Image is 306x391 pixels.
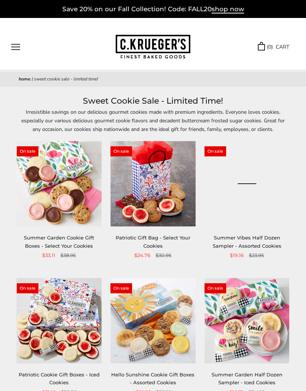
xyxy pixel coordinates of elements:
[17,141,102,226] img: Summer Garden Cookie Gift Boxes - Select Your Cookies
[32,76,33,82] span: |
[249,251,264,259] span: $23.95
[110,283,132,293] span: On sale
[212,372,282,385] a: Summer Garden Half Dozen Sampler - Iced Cookies
[212,5,244,13] span: shop now
[116,235,190,248] a: Patriotic Gift Bag - Select Your Cookies
[17,283,38,293] span: On sale
[11,44,20,50] button: Open navigation
[110,146,132,156] span: On sale
[111,372,194,385] a: Hello Sunshine Cookie Gift Boxes - Assorted Cookies
[34,76,98,82] span: Sweet Cookie Sale - Limited Time!
[204,141,290,226] a: Summer Vibes Half Dozen Sampler - Assorted Cookies
[258,43,289,51] a: (0) CART
[19,76,287,83] nav: breadcrumbs
[19,108,287,134] p: Irresistible savings on our delicious gourmet cookies made with premium ingredients. Everyone lov...
[17,278,102,363] img: Patriotic Cookie Gift Boxes - Iced Cookies
[62,5,244,13] a: Save 20% on our Fall Collection! Code: FALL20shop now
[24,235,94,248] a: Summer Garden Cookie Gift Boxes - Select Your Cookies
[230,251,244,259] span: $19.16
[19,372,100,385] a: Patriotic Cookie Gift Boxes - Iced Cookies
[110,278,196,363] img: Hello Sunshine Cookie Gift Boxes - Assorted Cookies
[17,146,38,156] span: On sale
[19,76,31,82] a: Home
[110,141,196,226] img: Patriotic Gift Bag - Select Your Cookies
[134,251,150,259] span: $24.76
[116,35,190,59] img: C.KRUEGER'S
[156,251,171,259] span: $30.95
[204,283,226,293] span: On sale
[213,235,281,248] a: Summer Vibes Half Dozen Sampler - Assorted Cookies
[204,146,226,156] span: On sale
[42,251,55,259] span: $33.11
[204,278,290,363] img: Summer Garden Half Dozen Sampler - Iced Cookies
[19,94,287,108] h1: Sweet Cookie Sale - Limited Time!
[60,251,76,259] span: $38.95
